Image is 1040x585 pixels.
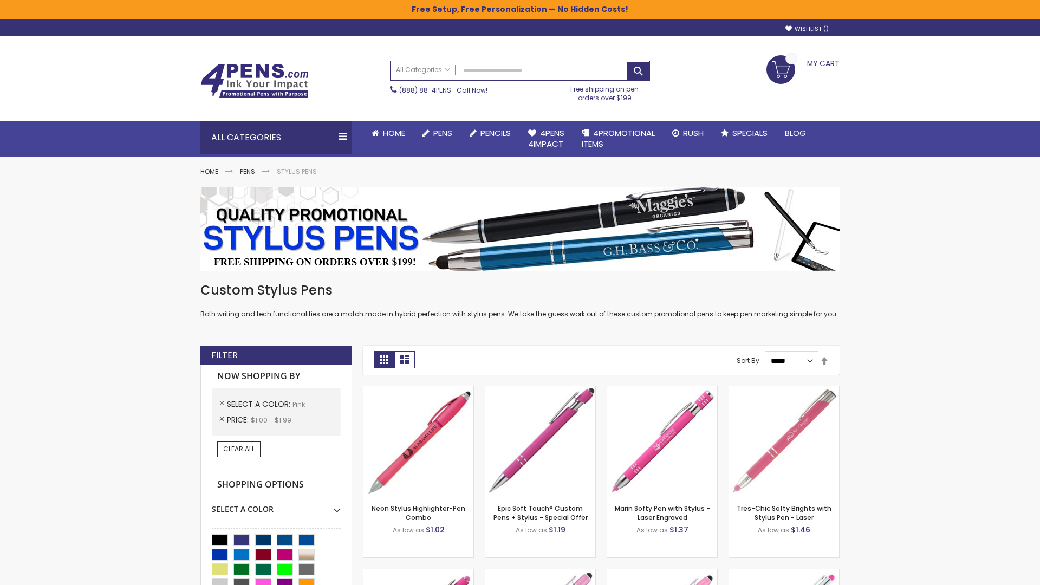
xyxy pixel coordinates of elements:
[712,121,776,145] a: Specials
[211,349,238,361] strong: Filter
[737,504,831,522] a: Tres-Chic Softy Brights with Stylus Pen - Laser
[200,167,218,176] a: Home
[573,121,664,157] a: 4PROMOTIONALITEMS
[516,525,547,535] span: As low as
[615,504,710,522] a: Marin Softy Pen with Stylus - Laser Engraved
[240,167,255,176] a: Pens
[372,504,465,522] a: Neon Stylus Highlighter-Pen Combo
[560,81,651,102] div: Free shipping on pen orders over $199
[363,386,473,496] img: Neon Stylus Highlighter-Pen Combo-Pink
[227,399,292,409] span: Select A Color
[791,524,810,535] span: $1.46
[729,386,839,395] a: Tres-Chic Softy Brights with Stylus Pen - Laser-Pink
[223,444,255,453] span: Clear All
[399,86,451,95] a: (888) 88-4PENS
[200,187,840,271] img: Stylus Pens
[200,282,840,319] div: Both writing and tech functionalities are a match made in hybrid perfection with stylus pens. We ...
[732,127,768,139] span: Specials
[251,415,291,425] span: $1.00 - $1.99
[433,127,452,139] span: Pens
[374,351,394,368] strong: Grid
[776,121,815,145] a: Blog
[636,525,668,535] span: As low as
[485,386,595,496] img: 4P-MS8B-Pink
[493,504,588,522] a: Epic Soft Touch® Custom Pens + Stylus - Special Offer
[363,569,473,578] a: Ellipse Softy Brights with Stylus Pen - Laser-Pink
[212,365,341,388] strong: Now Shopping by
[683,127,704,139] span: Rush
[461,121,519,145] a: Pencils
[200,63,309,98] img: 4Pens Custom Pens and Promotional Products
[480,127,511,139] span: Pencils
[519,121,573,157] a: 4Pens4impact
[485,569,595,578] a: Ellipse Stylus Pen - LaserMax-Pink
[227,414,251,425] span: Price
[582,127,655,149] span: 4PROMOTIONAL ITEMS
[292,400,305,409] span: Pink
[607,386,717,395] a: Marin Softy Pen with Stylus - Laser Engraved-Pink
[393,525,424,535] span: As low as
[277,167,317,176] strong: Stylus Pens
[396,66,450,74] span: All Categories
[528,127,564,149] span: 4Pens 4impact
[669,524,688,535] span: $1.37
[399,86,487,95] span: - Call Now!
[363,386,473,395] a: Neon Stylus Highlighter-Pen Combo-Pink
[212,496,341,515] div: Select A Color
[549,524,565,535] span: $1.19
[212,473,341,497] strong: Shopping Options
[607,386,717,496] img: Marin Softy Pen with Stylus - Laser Engraved-Pink
[414,121,461,145] a: Pens
[217,441,261,457] a: Clear All
[729,386,839,496] img: Tres-Chic Softy Brights with Stylus Pen - Laser-Pink
[200,282,840,299] h1: Custom Stylus Pens
[729,569,839,578] a: Tres-Chic Softy with Stylus Top Pen - ColorJet-Pink
[485,386,595,395] a: 4P-MS8B-Pink
[785,127,806,139] span: Blog
[758,525,789,535] span: As low as
[383,127,405,139] span: Home
[664,121,712,145] a: Rush
[426,524,445,535] span: $1.02
[363,121,414,145] a: Home
[391,61,456,79] a: All Categories
[607,569,717,578] a: Ellipse Stylus Pen - ColorJet-Pink
[785,25,829,33] a: Wishlist
[200,121,352,154] div: All Categories
[737,356,759,365] label: Sort By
